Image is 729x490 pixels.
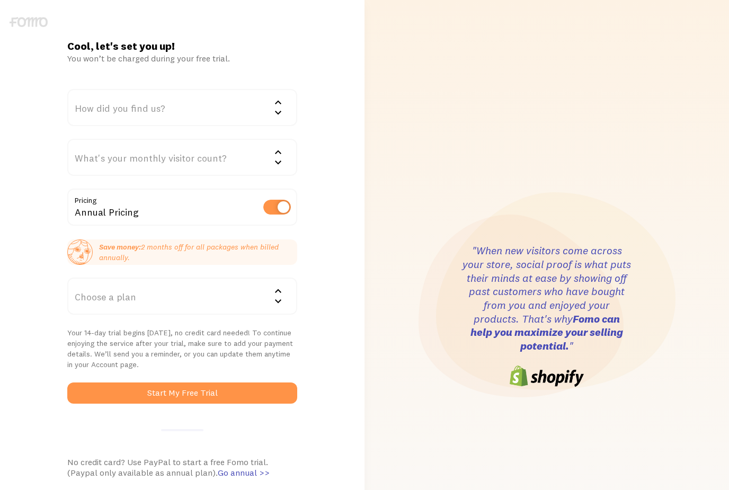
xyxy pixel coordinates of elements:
[99,242,298,263] p: 2 months off for all packages when billed annually.
[67,278,298,315] div: Choose a plan
[67,39,298,53] h1: Cool, let's set you up!
[510,366,584,387] img: shopify-logo-6cb0242e8808f3daf4ae861e06351a6977ea544d1a5c563fd64e3e69b7f1d4c4.png
[67,327,298,370] p: Your 14-day trial begins [DATE], no credit card needed! To continue enjoying the service after yo...
[462,244,632,353] h3: "When new visitors come across your store, social proof is what puts their minds at ease by showi...
[218,467,270,478] span: Go annual >>
[67,457,298,478] div: No credit card? Use PayPal to start a free Fomo trial. (Paypal only available as annual plan).
[67,189,298,227] div: Annual Pricing
[67,89,298,126] div: How did you find us?
[10,17,48,27] img: fomo-logo-gray-b99e0e8ada9f9040e2984d0d95b3b12da0074ffd48d1e5cb62ac37fc77b0b268.svg
[67,53,298,64] div: You won’t be charged during your free trial.
[67,139,298,176] div: What's your monthly visitor count?
[67,382,298,404] button: Start My Free Trial
[99,242,141,252] strong: Save money:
